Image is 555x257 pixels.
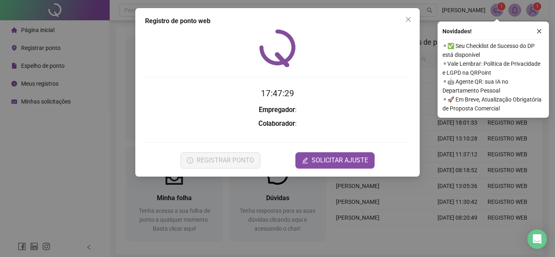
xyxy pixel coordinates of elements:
[442,77,544,95] span: ⚬ 🤖 Agente QR: sua IA no Departamento Pessoal
[527,229,547,249] div: Open Intercom Messenger
[442,95,544,113] span: ⚬ 🚀 Em Breve, Atualização Obrigatória de Proposta Comercial
[536,28,542,34] span: close
[405,16,412,23] span: close
[258,120,295,127] strong: Colaborador
[145,16,410,26] div: Registro de ponto web
[180,152,260,168] button: REGISTRAR PONTO
[442,27,472,36] span: Novidades !
[145,105,410,115] h3: :
[295,152,375,168] button: editSOLICITAR AJUSTE
[442,41,544,59] span: ⚬ ✅ Seu Checklist de Sucesso do DP está disponível
[442,59,544,77] span: ⚬ Vale Lembrar: Política de Privacidade e LGPD na QRPoint
[259,106,295,114] strong: Empregador
[312,155,368,165] span: SOLICITAR AJUSTE
[302,157,308,164] span: edit
[402,13,415,26] button: Close
[145,119,410,129] h3: :
[259,29,296,67] img: QRPoint
[261,89,294,98] time: 17:47:29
